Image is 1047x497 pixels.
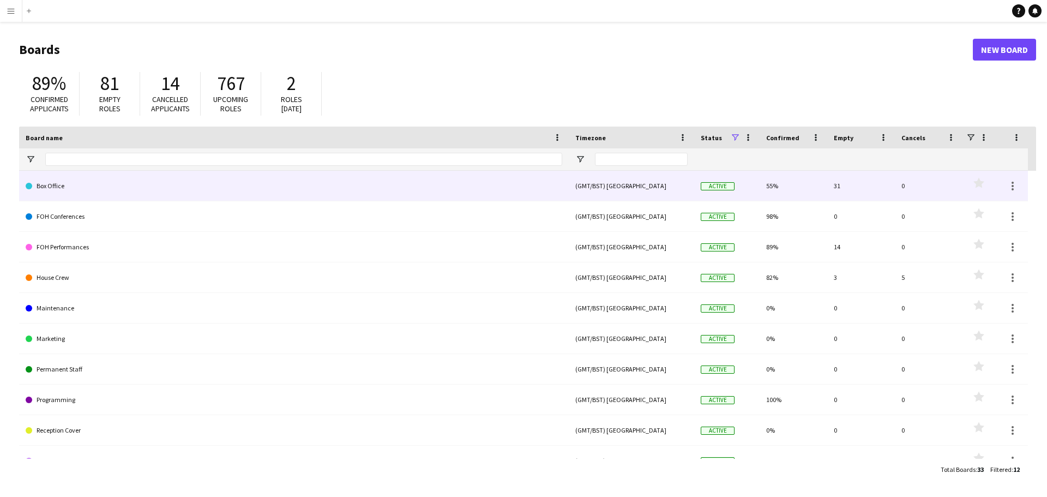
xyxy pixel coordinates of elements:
[895,293,962,323] div: 0
[895,171,962,201] div: 0
[760,232,827,262] div: 89%
[827,293,895,323] div: 0
[973,39,1036,61] a: New Board
[701,274,735,282] span: Active
[569,262,694,292] div: (GMT/BST) [GEOGRAPHIC_DATA]
[977,465,984,474] span: 33
[895,385,962,415] div: 0
[26,293,562,324] a: Maintenance
[151,94,190,113] span: Cancelled applicants
[760,324,827,354] div: 0%
[941,465,976,474] span: Total Boards
[575,154,585,164] button: Open Filter Menu
[834,134,853,142] span: Empty
[827,446,895,476] div: 14
[827,262,895,292] div: 3
[26,354,562,385] a: Permanent Staff
[760,385,827,415] div: 100%
[760,201,827,231] div: 98%
[100,71,119,95] span: 81
[569,171,694,201] div: (GMT/BST) [GEOGRAPHIC_DATA]
[575,134,606,142] span: Timezone
[760,171,827,201] div: 55%
[26,446,562,476] a: Technical Artistic
[595,153,688,166] input: Timezone Filter Input
[701,213,735,221] span: Active
[701,427,735,435] span: Active
[161,71,179,95] span: 14
[701,457,735,465] span: Active
[760,446,827,476] div: 95%
[26,134,63,142] span: Board name
[701,182,735,190] span: Active
[701,366,735,374] span: Active
[901,134,925,142] span: Cancels
[766,134,799,142] span: Confirmed
[19,41,973,58] h1: Boards
[701,243,735,252] span: Active
[701,396,735,404] span: Active
[827,385,895,415] div: 0
[895,354,962,384] div: 0
[26,324,562,354] a: Marketing
[569,324,694,354] div: (GMT/BST) [GEOGRAPHIC_DATA]
[99,94,121,113] span: Empty roles
[569,232,694,262] div: (GMT/BST) [GEOGRAPHIC_DATA]
[26,201,562,232] a: FOH Conferences
[895,415,962,445] div: 0
[569,415,694,445] div: (GMT/BST) [GEOGRAPHIC_DATA]
[701,134,722,142] span: Status
[895,201,962,231] div: 0
[30,94,69,113] span: Confirmed applicants
[45,153,562,166] input: Board name Filter Input
[827,232,895,262] div: 14
[26,262,562,293] a: House Crew
[701,304,735,313] span: Active
[32,71,66,95] span: 89%
[990,459,1020,480] div: :
[213,94,248,113] span: Upcoming roles
[281,94,302,113] span: Roles [DATE]
[760,293,827,323] div: 0%
[827,415,895,445] div: 0
[569,201,694,231] div: (GMT/BST) [GEOGRAPHIC_DATA]
[569,293,694,323] div: (GMT/BST) [GEOGRAPHIC_DATA]
[569,446,694,476] div: (GMT/BST) [GEOGRAPHIC_DATA]
[569,354,694,384] div: (GMT/BST) [GEOGRAPHIC_DATA]
[701,335,735,343] span: Active
[990,465,1012,474] span: Filtered
[569,385,694,415] div: (GMT/BST) [GEOGRAPHIC_DATA]
[26,171,562,201] a: Box Office
[760,262,827,292] div: 82%
[1013,465,1020,474] span: 12
[760,354,827,384] div: 0%
[895,232,962,262] div: 0
[827,324,895,354] div: 0
[26,232,562,262] a: FOH Performances
[895,262,962,292] div: 5
[26,415,562,446] a: Reception Cover
[895,446,962,476] div: 6
[217,71,245,95] span: 767
[827,171,895,201] div: 31
[827,354,895,384] div: 0
[26,385,562,415] a: Programming
[895,324,962,354] div: 0
[941,459,984,480] div: :
[26,154,35,164] button: Open Filter Menu
[827,201,895,231] div: 0
[287,71,296,95] span: 2
[760,415,827,445] div: 0%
